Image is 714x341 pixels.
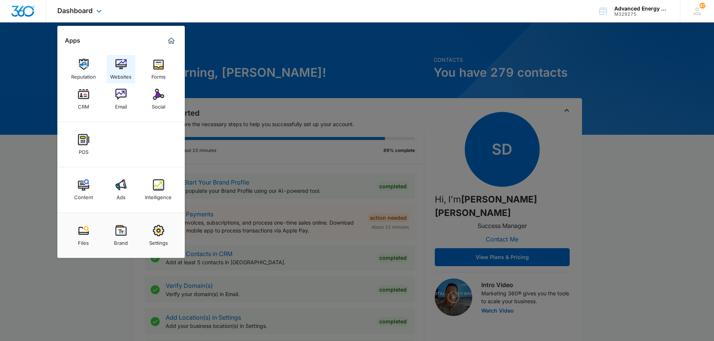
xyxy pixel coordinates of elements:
[78,100,89,110] div: CRM
[110,70,132,80] div: Websites
[107,221,135,250] a: Brand
[69,176,98,204] a: Content
[144,176,173,204] a: Intelligence
[69,55,98,83] a: Reputation
[144,55,173,83] a: Forms
[114,236,128,246] div: Brand
[145,191,172,200] div: Intelligence
[699,3,705,9] span: 47
[107,55,135,83] a: Websites
[71,70,96,80] div: Reputation
[614,12,669,17] div: account id
[152,100,165,110] div: Social
[117,191,126,200] div: Ads
[69,221,98,250] a: Files
[699,3,705,9] div: notifications count
[149,236,168,246] div: Settings
[78,236,89,246] div: Files
[144,85,173,113] a: Social
[65,37,80,44] h2: Apps
[107,85,135,113] a: Email
[107,176,135,204] a: Ads
[74,191,93,200] div: Content
[151,70,166,80] div: Forms
[165,35,177,47] a: Marketing 360® Dashboard
[144,221,173,250] a: Settings
[115,100,127,110] div: Email
[57,7,93,15] span: Dashboard
[69,130,98,159] a: POS
[69,85,98,113] a: CRM
[79,145,88,155] div: POS
[614,6,669,12] div: account name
